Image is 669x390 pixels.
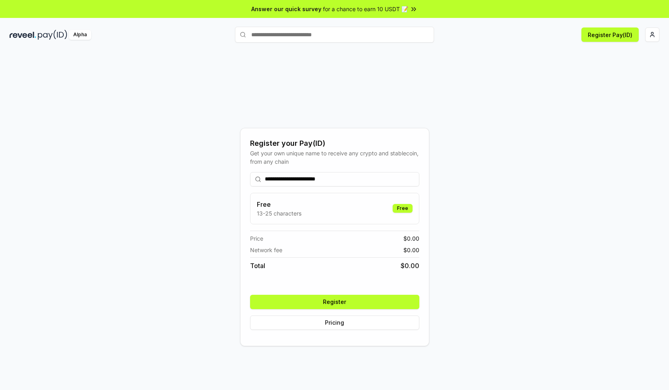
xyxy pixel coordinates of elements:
p: 13-25 characters [257,209,301,218]
img: reveel_dark [10,30,36,40]
span: Total [250,261,265,270]
div: Free [393,204,413,213]
span: $ 0.00 [401,261,419,270]
span: $ 0.00 [403,246,419,254]
span: Network fee [250,246,282,254]
span: Price [250,234,263,243]
h3: Free [257,200,301,209]
button: Register [250,295,419,309]
span: $ 0.00 [403,234,419,243]
button: Pricing [250,316,419,330]
img: pay_id [38,30,67,40]
span: Answer our quick survey [251,5,321,13]
span: for a chance to earn 10 USDT 📝 [323,5,408,13]
div: Register your Pay(ID) [250,138,419,149]
button: Register Pay(ID) [581,27,639,42]
div: Alpha [69,30,91,40]
div: Get your own unique name to receive any crypto and stablecoin, from any chain [250,149,419,166]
